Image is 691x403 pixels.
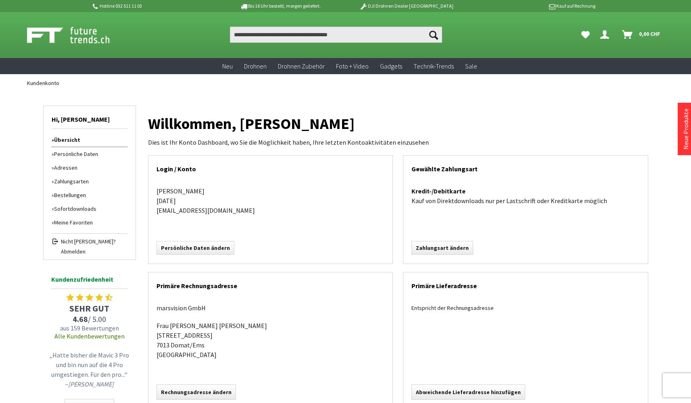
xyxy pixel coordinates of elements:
[597,27,616,43] a: Hi, Hannah - Dein Konto
[157,351,217,359] span: [GEOGRAPHIC_DATA]
[336,62,369,70] span: Foto + Video
[157,304,206,312] span: marsvision GmbH
[459,58,483,75] a: Sale
[52,233,127,256] a: Nicht [PERSON_NAME]? Abmelden
[411,156,640,178] h2: Gewählte Zahlungsart
[49,350,130,389] p: „Hatte bisher die Mavic 3 Pro und bin nun auf die 4 Pro umgestiegen. Für den pro...“ –
[411,303,640,313] div: Entspricht der Rechnungsadresse
[219,322,267,330] span: [PERSON_NAME]
[157,341,169,349] span: 7013
[411,241,473,255] a: Zahlungsart ändern
[157,272,385,295] h2: Primäre Rechnungsadresse
[374,58,408,75] a: Gadgets
[330,58,374,75] a: Foto + Video
[222,62,233,70] span: Neu
[157,241,234,255] a: Persönliche Daten ändern
[61,238,73,245] span: Nicht
[47,324,132,332] span: aus 159 Bewertungen
[413,62,454,70] span: Technik-Trends
[157,186,385,215] p: [PERSON_NAME] [DATE] [EMAIL_ADDRESS][DOMAIN_NAME]
[411,186,640,206] p: Kauf von Direktdownloads nur per Lastschrift oder Kreditkarte möglich
[27,79,59,87] span: Kundenkonto
[52,216,127,229] a: Meine Favoriten
[47,303,132,314] span: SEHR GUT
[639,27,660,40] span: 0,00 CHF
[157,156,385,178] h2: Login / Konto
[244,62,267,70] span: Drohnen
[51,274,128,289] span: Kundenzufriedenheit
[171,341,205,349] span: Domat/Ems
[465,62,477,70] span: Sale
[92,1,217,11] p: Hotline 032 511 11 03
[238,58,272,75] a: Drohnen
[619,27,664,43] a: Warenkorb
[27,25,127,45] img: Shop Futuretrends - zur Startseite wechseln
[682,108,690,150] a: Neue Produkte
[52,161,127,174] a: Adressen
[470,1,595,11] p: Kauf auf Rechnung
[411,384,525,400] a: Abweichende Lieferadresse hinzufügen
[157,322,169,330] span: Frau
[425,27,442,43] button: Suchen
[23,74,63,92] a: Kundenkonto
[52,202,127,216] a: Sofortdownloads
[577,27,594,43] a: Meine Favoriten
[52,147,127,161] a: Persönliche Daten
[73,314,88,324] span: 4.68
[272,58,330,75] a: Drohnen Zubehör
[170,322,218,330] span: [PERSON_NAME]
[217,1,343,11] p: Bis 16 Uhr bestellt, morgen geliefert.
[61,247,127,256] span: Abmelden
[278,62,325,70] span: Drohnen Zubehör
[411,272,640,295] h2: Primäre Lieferadresse
[380,62,402,70] span: Gadgets
[148,137,648,147] p: Dies ist Ihr Konto Dashboard, wo Sie die Möglichkeit haben, Ihre letzten Kontoaktivitäten einzusehen
[54,332,125,340] a: Alle Kundenbewertungen
[157,331,213,339] span: [STREET_ADDRESS]
[52,133,127,147] a: Übersicht
[157,384,236,400] a: Rechnungsadresse ändern
[411,187,466,195] strong: Kredit-/Debitkarte
[408,58,459,75] a: Technik-Trends
[74,238,116,245] span: [PERSON_NAME]?
[52,106,127,129] span: Hi, [PERSON_NAME]
[52,174,127,188] a: Zahlungsarten
[217,58,238,75] a: Neu
[47,314,132,324] span: / 5.00
[68,380,114,388] em: [PERSON_NAME]
[230,27,442,43] input: Produkt, Marke, Kategorie, EAN, Artikelnummer…
[52,188,127,202] a: Bestellungen
[148,110,648,137] h1: Willkommen, [PERSON_NAME]
[343,1,469,11] p: DJI Drohnen Dealer [GEOGRAPHIC_DATA]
